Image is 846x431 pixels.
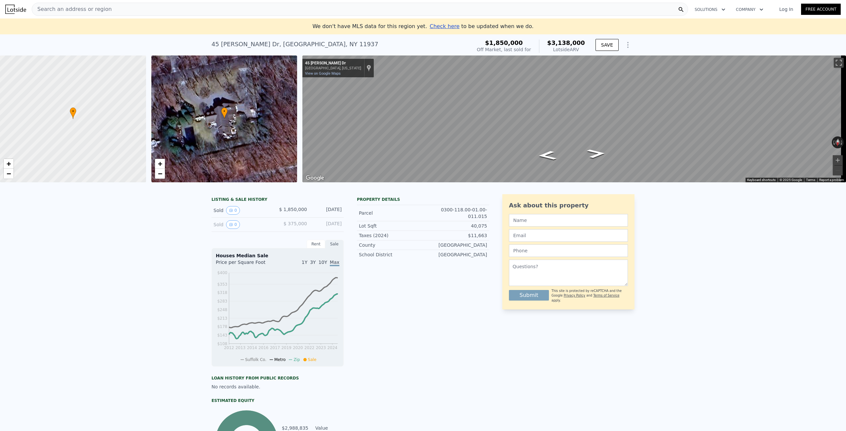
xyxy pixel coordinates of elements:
[366,64,371,72] a: Show location on map
[840,136,844,148] button: Rotate clockwise
[305,61,361,66] div: 45 [PERSON_NAME] Dr
[832,136,835,148] button: Rotate counterclockwise
[552,289,628,303] div: This site is protected by reCAPTCHA and the Google and apply.
[477,46,531,53] div: Off Market, last sold for
[771,6,801,13] a: Log In
[293,357,300,362] span: Zip
[217,333,227,338] tspan: $143
[305,66,361,70] div: [GEOGRAPHIC_DATA], [US_STATE]
[593,294,619,297] a: Terms of Service
[509,229,628,242] input: Email
[302,55,846,182] div: Street View
[485,39,523,46] span: $1,850,000
[330,260,339,266] span: Max
[304,345,315,350] tspan: 2022
[579,147,614,160] path: Go West, Jonathan Dr
[211,40,378,49] div: 45 [PERSON_NAME] Dr , [GEOGRAPHIC_DATA] , NY 11937
[316,345,326,350] tspan: 2023
[211,376,344,381] div: Loan history from public records
[70,107,76,119] div: •
[319,260,327,265] span: 10Y
[305,71,341,76] a: View on Google Maps
[430,23,459,29] span: Check here
[834,58,844,68] button: Toggle fullscreen view
[621,38,634,52] button: Show Options
[217,324,227,329] tspan: $178
[304,174,326,182] img: Google
[596,39,619,51] button: SAVE
[155,159,165,169] a: Zoom in
[747,178,776,182] button: Keyboard shortcuts
[217,316,227,321] tspan: $213
[226,206,240,215] button: View historical data
[312,220,342,229] div: [DATE]
[509,244,628,257] input: Phone
[423,251,487,258] div: [GEOGRAPHIC_DATA]
[564,294,585,297] a: Privacy Policy
[211,398,344,403] div: Estimated Equity
[279,207,307,212] span: $ 1,850,000
[307,240,325,248] div: Rent
[226,220,240,229] button: View historical data
[5,5,26,14] img: Lotside
[247,345,257,350] tspan: 2014
[235,345,246,350] tspan: 2013
[217,341,227,346] tspan: $108
[357,197,489,202] div: Property details
[530,149,564,162] path: Go East, Jonathan Dr
[158,160,162,168] span: +
[217,290,227,295] tspan: $318
[217,270,227,275] tspan: $400
[312,22,533,30] div: We don't have MLS data for this region yet.
[731,4,769,16] button: Company
[327,345,337,350] tspan: 2024
[509,201,628,210] div: Ask about this property
[221,107,228,119] div: •
[430,22,533,30] div: to be updated when we do.
[32,5,112,13] span: Search an address or region
[312,206,342,215] div: [DATE]
[359,251,423,258] div: School District
[7,169,11,178] span: −
[423,223,487,229] div: 40,075
[835,136,841,148] button: Reset the view
[819,178,844,182] a: Report a problem
[4,159,14,169] a: Zoom in
[359,223,423,229] div: Lot Sqft
[423,242,487,248] div: [GEOGRAPHIC_DATA]
[217,307,227,312] tspan: $248
[689,4,731,16] button: Solutions
[274,357,286,362] span: Metro
[217,299,227,304] tspan: $283
[302,260,307,265] span: 1Y
[211,383,344,390] div: No records available.
[423,232,487,239] div: $11,663
[325,240,344,248] div: Sale
[547,39,585,46] span: $3,138,000
[245,357,266,362] span: Suffolk Co.
[224,345,234,350] tspan: 2012
[284,221,307,226] span: $ 375,000
[806,178,815,182] a: Terms
[158,169,162,178] span: −
[217,282,227,287] tspan: $353
[7,160,11,168] span: +
[308,357,317,362] span: Sale
[359,210,423,216] div: Parcel
[509,214,628,227] input: Name
[833,155,843,165] button: Zoom in
[258,345,269,350] tspan: 2016
[216,259,278,269] div: Price per Square Foot
[833,165,843,175] button: Zoom out
[304,174,326,182] a: Open this area in Google Maps (opens a new window)
[270,345,280,350] tspan: 2017
[216,252,339,259] div: Houses Median Sale
[293,345,303,350] tspan: 2020
[547,46,585,53] div: Lotside ARV
[211,197,344,203] div: LISTING & SALE HISTORY
[4,169,14,179] a: Zoom out
[359,242,423,248] div: County
[221,108,228,114] span: •
[213,206,272,215] div: Sold
[310,260,316,265] span: 3Y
